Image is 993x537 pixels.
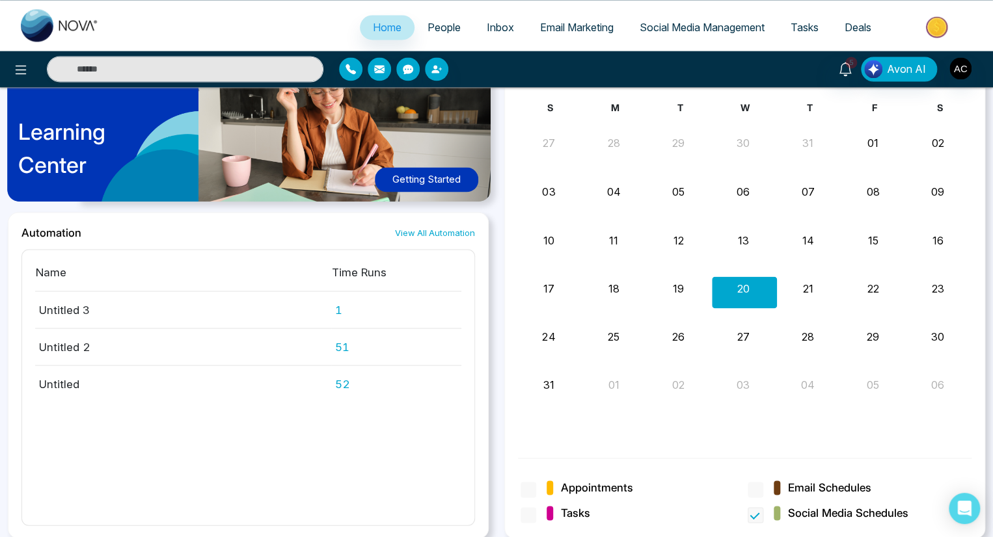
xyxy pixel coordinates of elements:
button: 17 [543,280,554,296]
button: 30 [737,135,750,151]
span: Social Media Management [640,21,765,34]
button: 04 [801,376,815,392]
button: 27 [543,135,555,151]
button: 02 [931,135,944,151]
a: Email Marketing [527,15,627,40]
span: Tasks [561,504,590,521]
button: 06 [737,184,750,200]
span: Avon AI [887,61,926,77]
a: Home [360,15,415,40]
a: Social Media Management [627,15,778,40]
img: Market-place.gif [891,12,985,42]
button: 22 [867,280,878,296]
span: Appointments [561,479,633,496]
button: 29 [867,328,879,344]
span: People [428,21,461,34]
button: 03 [737,376,750,392]
button: 12 [673,232,683,248]
button: 11 [609,232,618,248]
button: 23 [931,280,944,296]
span: T [807,102,813,113]
button: Getting Started [375,167,478,192]
button: 18 [608,280,619,296]
div: Open Intercom Messenger [949,493,980,524]
td: 52 [331,365,461,392]
button: 04 [606,184,620,200]
img: Nova CRM Logo [21,9,99,42]
span: Email Marketing [540,21,614,34]
span: F [872,102,877,113]
button: 10 [543,232,554,248]
p: Learning Center [18,115,105,181]
button: 07 [802,184,815,200]
a: Inbox [474,15,527,40]
a: People [415,15,474,40]
button: 16 [932,232,943,248]
img: home-learning-center.png [1,34,506,216]
td: 1 [331,291,461,328]
span: T [677,102,683,113]
span: Home [373,21,401,34]
span: 5 [845,57,857,68]
button: 09 [931,184,944,200]
h2: Automation [21,226,81,239]
a: View All Automation [395,226,475,239]
button: 19 [673,280,684,296]
span: Inbox [487,21,514,34]
button: 02 [672,376,685,392]
a: Deals [832,15,884,40]
img: User Avatar [949,57,972,79]
button: 28 [802,328,814,344]
button: 27 [737,328,750,344]
button: 01 [608,376,619,392]
a: 5 [830,57,861,79]
a: LearningCenterGetting Started [8,38,489,212]
button: 25 [608,328,619,344]
th: Name [35,263,331,291]
td: Untitled 3 [35,291,331,328]
span: Deals [845,21,871,34]
button: 06 [931,376,944,392]
div: Month View [518,101,972,442]
button: 30 [931,328,944,344]
button: 31 [543,376,554,392]
span: M [611,102,619,113]
button: 21 [803,280,813,296]
button: 13 [738,232,749,248]
button: 05 [867,376,879,392]
button: 29 [672,135,685,151]
button: 15 [867,232,878,248]
button: 05 [672,184,685,200]
td: 51 [331,328,461,365]
button: 01 [867,135,878,151]
td: Untitled 2 [35,328,331,365]
span: W [741,102,750,113]
button: 08 [866,184,879,200]
button: 24 [542,328,555,344]
a: Tasks [778,15,832,40]
button: 03 [542,184,555,200]
td: Untitled [35,365,331,392]
button: 31 [802,135,813,151]
button: 14 [802,232,814,248]
img: Lead Flow [864,60,882,78]
button: 26 [672,328,685,344]
span: S [936,102,942,113]
span: Email Schedules [788,479,871,496]
th: Time Runs [331,263,461,291]
button: 20 [737,280,750,296]
span: Tasks [791,21,819,34]
button: 28 [607,135,619,151]
button: Avon AI [861,57,937,81]
span: Social Media Schedules [788,504,908,521]
span: S [547,102,553,113]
